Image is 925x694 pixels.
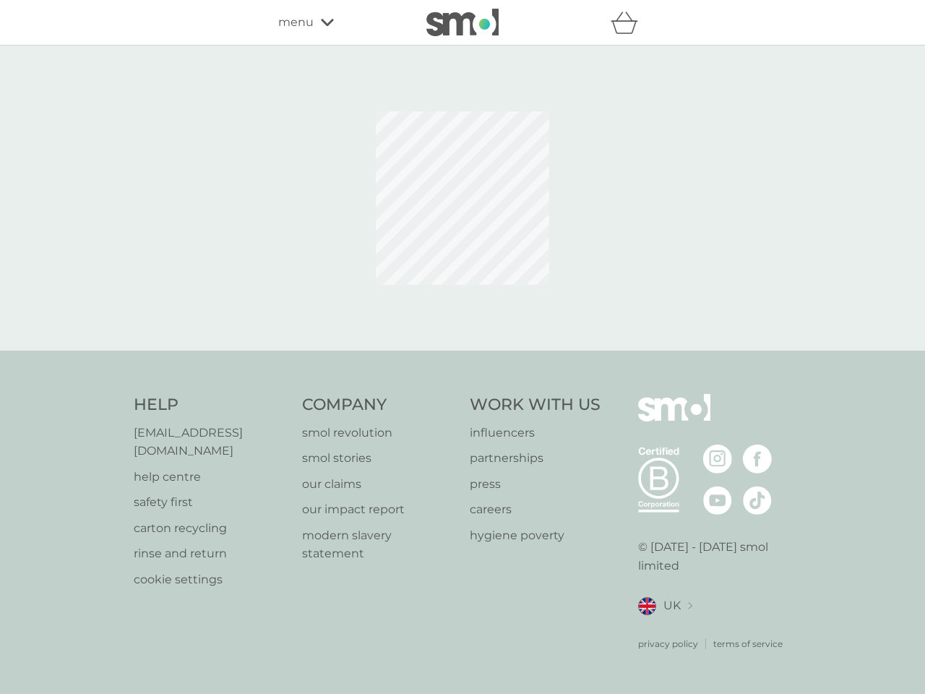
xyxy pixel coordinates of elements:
img: UK flag [638,597,656,615]
a: privacy policy [638,637,698,651]
a: rinse and return [134,544,288,563]
a: modern slavery statement [302,526,456,563]
img: smol [426,9,499,36]
a: press [470,475,601,494]
img: visit the smol Tiktok page [743,486,772,515]
a: careers [470,500,601,519]
h4: Work With Us [470,394,601,416]
a: smol revolution [302,424,456,442]
a: smol stories [302,449,456,468]
a: safety first [134,493,288,512]
span: menu [278,13,314,32]
div: basket [611,8,647,37]
h4: Company [302,394,456,416]
a: hygiene poverty [470,526,601,545]
a: influencers [470,424,601,442]
a: our impact report [302,500,456,519]
img: smol [638,394,710,443]
a: partnerships [470,449,601,468]
img: visit the smol Instagram page [703,445,732,474]
a: cookie settings [134,570,288,589]
a: help centre [134,468,288,487]
a: terms of service [713,637,783,651]
span: UK [663,596,681,615]
a: [EMAIL_ADDRESS][DOMAIN_NAME] [134,424,288,460]
a: carton recycling [134,519,288,538]
img: select a new location [688,602,692,610]
a: our claims [302,475,456,494]
h4: Help [134,394,288,416]
img: visit the smol Youtube page [703,486,732,515]
img: visit the smol Facebook page [743,445,772,474]
p: © [DATE] - [DATE] smol limited [638,538,792,575]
